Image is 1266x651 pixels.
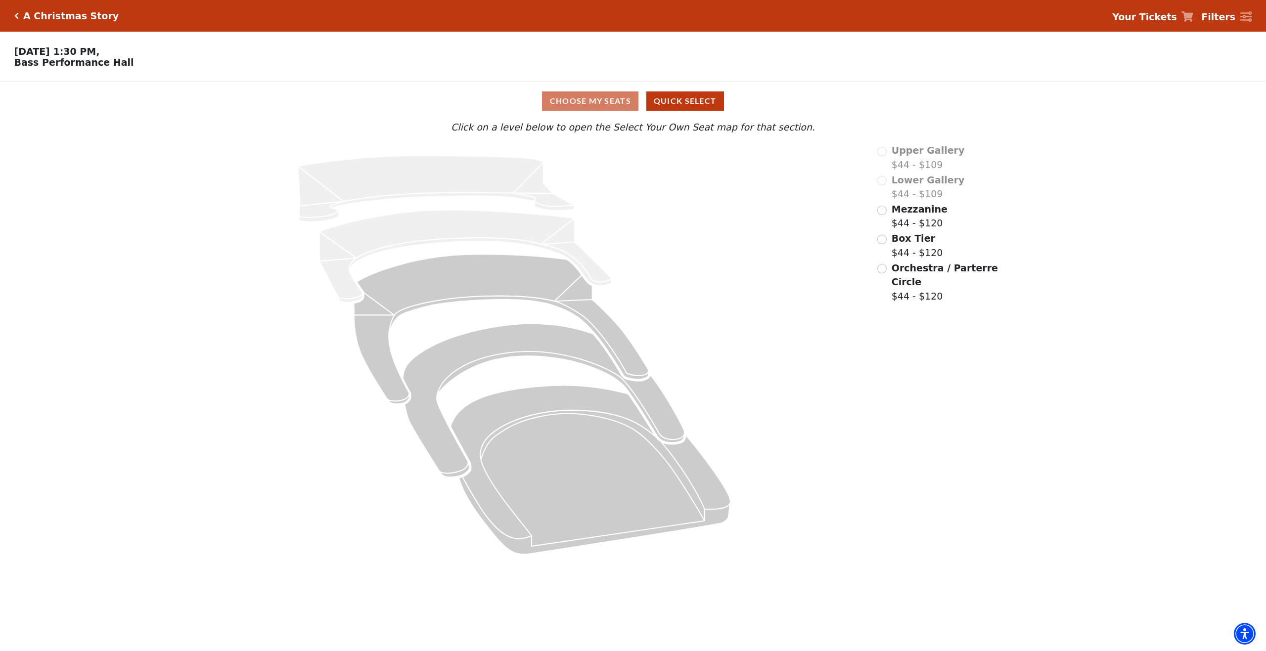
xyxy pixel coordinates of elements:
[892,262,998,288] span: Orchestra / Parterre Circle
[892,174,965,185] span: Lower Gallery
[1112,11,1177,22] strong: Your Tickets
[1112,10,1193,24] a: Your Tickets
[298,156,575,222] path: Upper Gallery - Seats Available: 0
[892,143,965,172] label: $44 - $109
[892,202,948,230] label: $44 - $120
[646,91,724,111] button: Quick Select
[877,264,887,273] input: Orchestra / Parterre Circle$44 - $120
[1201,10,1252,24] a: Filters
[14,12,19,19] a: Click here to go back to filters
[892,204,948,215] span: Mezzanine
[892,261,999,304] label: $44 - $120
[892,145,965,156] span: Upper Gallery
[451,386,730,555] path: Orchestra / Parterre Circle - Seats Available: 86
[892,233,935,244] span: Box Tier
[319,210,612,303] path: Lower Gallery - Seats Available: 0
[877,235,887,244] input: Box Tier$44 - $120
[892,231,943,260] label: $44 - $120
[1201,11,1235,22] strong: Filters
[892,173,965,201] label: $44 - $109
[165,120,1101,134] p: Click on a level below to open the Select Your Own Seat map for that section.
[1234,623,1256,645] div: Accessibility Menu
[23,10,119,22] h5: A Christmas Story
[877,206,887,215] input: Mezzanine$44 - $120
